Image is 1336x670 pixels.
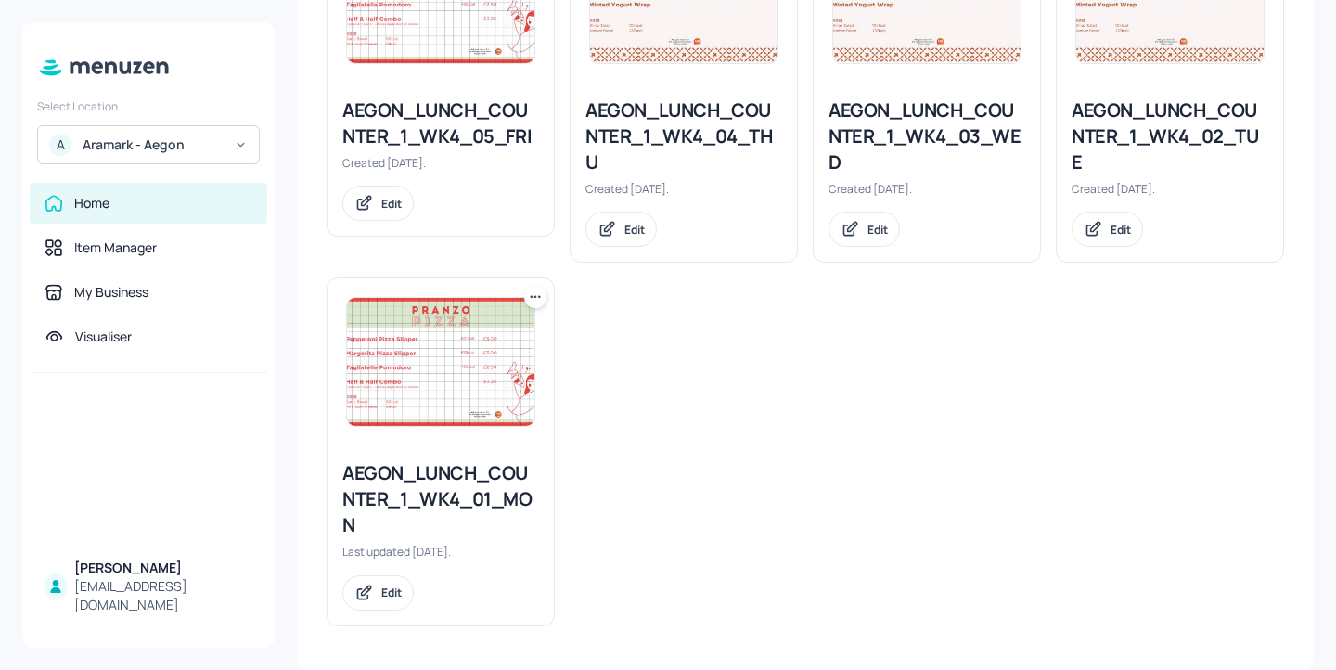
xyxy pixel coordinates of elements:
div: My Business [74,283,148,302]
div: AEGON_LUNCH_COUNTER_1_WK4_01_MON [342,460,539,538]
div: A [49,134,71,156]
div: Created [DATE]. [1072,181,1268,197]
div: AEGON_LUNCH_COUNTER_1_WK4_04_THU [585,97,782,175]
div: Home [74,194,109,213]
div: Created [DATE]. [342,155,539,171]
div: [PERSON_NAME] [74,559,252,577]
div: Select Location [37,98,260,114]
div: Created [DATE]. [585,181,782,197]
div: Visualiser [75,328,132,346]
div: Edit [867,222,888,238]
div: Aramark - Aegon [83,135,223,154]
div: AEGON_LUNCH_COUNTER_1_WK4_02_TUE [1072,97,1268,175]
div: Edit [381,196,402,212]
div: Edit [381,585,402,600]
div: Last updated [DATE]. [342,544,539,560]
div: Edit [1111,222,1131,238]
div: AEGON_LUNCH_COUNTER_1_WK4_05_FRI [342,97,539,149]
div: Edit [624,222,645,238]
div: AEGON_LUNCH_COUNTER_1_WK4_03_WED [829,97,1025,175]
div: [EMAIL_ADDRESS][DOMAIN_NAME] [74,577,252,614]
img: 2025-08-16-175534732780270bzhh6a385.jpeg [347,298,534,426]
div: Item Manager [74,238,157,257]
div: Created [DATE]. [829,181,1025,197]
